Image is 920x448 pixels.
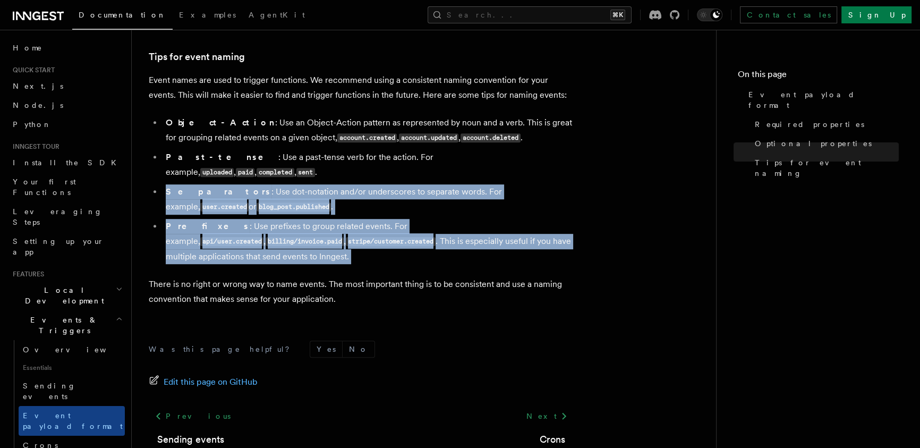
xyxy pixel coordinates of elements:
a: Setting up your app [8,232,125,261]
span: Required properties [755,119,864,130]
span: Setting up your app [13,237,104,256]
a: Overview [19,340,125,359]
a: AgentKit [242,3,311,29]
li: : Use a past-tense verb for the action. For example, , , , . [163,150,574,180]
span: Install the SDK [13,158,123,167]
span: Edit this page on GitHub [164,375,258,390]
strong: Object-Action [166,117,275,128]
span: Python [13,120,52,129]
a: Sign Up [841,6,912,23]
a: Next [520,407,574,426]
a: Leveraging Steps [8,202,125,232]
code: completed [257,168,294,177]
button: Local Development [8,281,125,310]
p: There is no right or wrong way to name events. The most important thing is to be consistent and u... [149,277,574,307]
code: account.created [337,133,397,142]
a: Node.js [8,96,125,115]
span: Event payload format [23,411,123,430]
span: Features [8,270,44,278]
li: : Use an Object-Action pattern as represented by noun and a verb. This is great for grouping rela... [163,115,574,146]
a: Event payload format [744,85,899,115]
span: Sending events [23,382,76,401]
button: Toggle dark mode [697,9,722,21]
a: Contact sales [740,6,837,23]
a: Crons [540,432,565,447]
code: account.deleted [461,133,520,142]
span: Essentials [19,359,125,376]
code: sent [296,168,315,177]
p: Event names are used to trigger functions. We recommend using a consistent naming convention for ... [149,73,574,103]
span: AgentKit [249,11,305,19]
strong: Past-tense [166,152,278,162]
a: Your first Functions [8,172,125,202]
span: Home [13,43,42,53]
span: Next.js [13,82,63,90]
button: Search...⌘K [428,6,632,23]
a: Tips for event naming [751,153,899,183]
code: billing/invoice.paid [266,237,344,246]
code: blog_post.published [257,202,331,212]
span: Inngest tour [8,142,59,151]
a: Next.js [8,77,125,96]
li: : Use dot-notation and/or underscores to separate words. For example, or . [163,184,574,215]
button: No [343,341,374,357]
a: Python [8,115,125,134]
a: Previous [149,407,236,426]
span: Quick start [8,66,55,74]
a: Install the SDK [8,153,125,172]
span: Optional properties [755,138,872,149]
a: Edit this page on GitHub [149,375,258,390]
a: Examples [173,3,242,29]
a: Event payload format [19,406,125,436]
span: Node.js [13,101,63,109]
button: Yes [310,341,342,357]
span: Tips for event naming [755,157,899,179]
span: Leveraging Steps [13,207,103,226]
a: Home [8,38,125,57]
span: Your first Functions [13,177,76,197]
h4: On this page [738,68,899,85]
span: Local Development [8,285,116,306]
span: Overview [23,345,132,354]
a: Required properties [751,115,899,134]
code: stripe/customer.created [346,237,435,246]
button: Events & Triggers [8,310,125,340]
p: Was this page helpful? [149,344,297,354]
code: paid [236,168,254,177]
code: uploaded [200,168,234,177]
strong: Prefixes [166,221,250,231]
span: Events & Triggers [8,315,116,336]
strong: Separators [166,187,271,197]
kbd: ⌘K [610,10,625,20]
span: Documentation [79,11,166,19]
a: Documentation [72,3,173,30]
code: api/user.created [200,237,263,246]
span: Event payload format [748,89,899,111]
span: Examples [179,11,236,19]
a: Sending events [157,432,224,447]
a: Optional properties [751,134,899,153]
code: user.created [200,202,249,212]
a: Sending events [19,376,125,406]
code: account.updated [399,133,458,142]
a: Tips for event naming [149,49,245,64]
li: : Use prefixes to group related events. For example, , , . This is especially useful if you have ... [163,219,574,264]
